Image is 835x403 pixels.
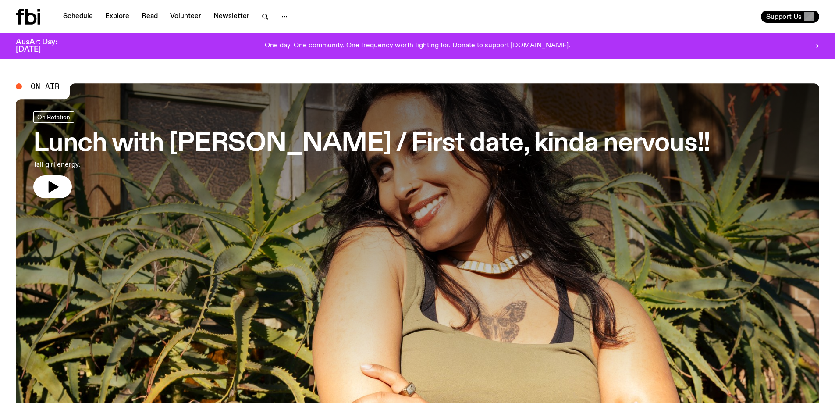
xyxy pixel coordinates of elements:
a: On Rotation [33,111,74,123]
p: One day. One community. One frequency worth fighting for. Donate to support [DOMAIN_NAME]. [265,42,570,50]
a: Explore [100,11,135,23]
a: Schedule [58,11,98,23]
a: Volunteer [165,11,206,23]
h3: AusArt Day: [DATE] [16,39,72,53]
p: Tall girl energy. [33,160,258,170]
a: Read [136,11,163,23]
a: Newsletter [208,11,255,23]
a: Lunch with [PERSON_NAME] / First date, kinda nervous!!Tall girl energy. [33,111,710,198]
span: On Air [31,82,60,90]
span: Support Us [766,13,802,21]
button: Support Us [761,11,819,23]
h3: Lunch with [PERSON_NAME] / First date, kinda nervous!! [33,132,710,156]
span: On Rotation [37,114,70,120]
